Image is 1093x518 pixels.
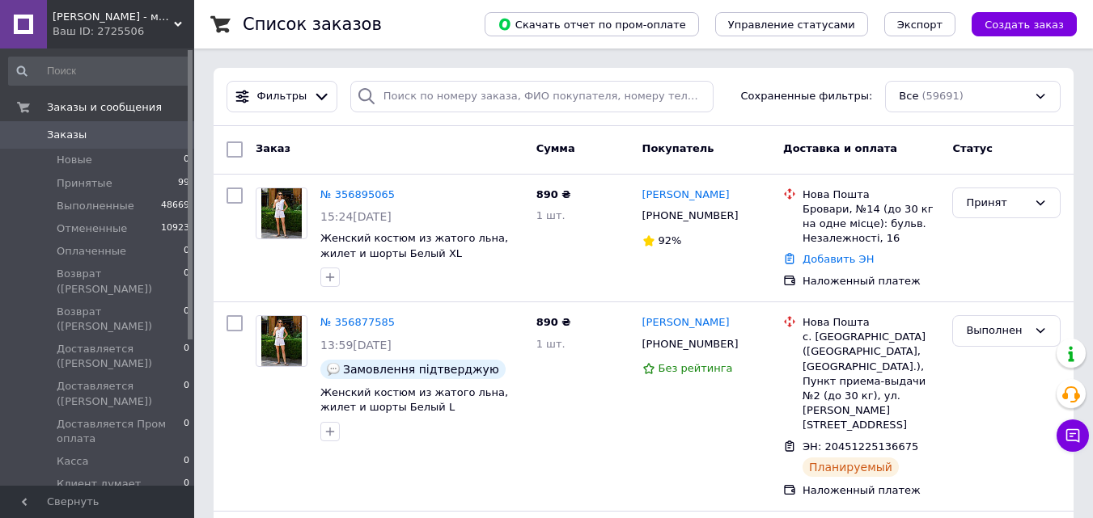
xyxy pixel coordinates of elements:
span: 1 шт. [536,209,566,221]
span: 92% [659,234,682,246]
div: с. [GEOGRAPHIC_DATA] ([GEOGRAPHIC_DATA], [GEOGRAPHIC_DATA].), Пункт приема-выдачи №2 (до 30 кг), ... [803,330,939,432]
button: Скачать отчет по пром-оплате [485,12,699,36]
a: № 356895065 [320,188,395,200]
span: 0 [184,267,189,296]
div: [PHONE_NUMBER] [639,205,742,226]
span: Новые [57,153,92,167]
span: Все [899,89,918,104]
a: № 356877585 [320,316,395,328]
button: Создать заказ [972,12,1077,36]
span: Замовлення підтверджую [343,363,499,376]
span: 1 шт. [536,338,566,350]
span: Сумма [536,142,575,154]
div: Наложенный платеж [803,274,939,288]
a: Фото товару [256,187,307,239]
a: Создать заказ [955,18,1077,30]
span: Возврат ([PERSON_NAME]) [57,305,184,334]
span: Создать заказ [985,19,1064,31]
span: (59691) [921,90,964,102]
a: Фото товару [256,315,307,367]
span: Сохраненные фильтры: [741,89,873,104]
button: Чат с покупателем [1057,419,1089,452]
span: 0 [184,342,189,371]
a: Женский костюм из жатого льна, жилет и шорты Белый XL [320,232,508,259]
span: Возврат ([PERSON_NAME]) [57,267,184,296]
span: Управление статусами [728,19,855,31]
div: Нова Пошта [803,315,939,330]
button: Управление статусами [715,12,868,36]
div: Выполнен [966,322,1027,339]
img: Фото товару [261,316,302,366]
span: Доставляется Пром оплата [57,417,184,446]
span: 13:59[DATE] [320,339,392,352]
a: [PERSON_NAME] [642,315,730,331]
a: [PERSON_NAME] [642,187,730,203]
div: Ваш ID: 2725506 [53,24,194,39]
span: 0 [184,477,189,491]
input: Поиск по номеру заказа, ФИО покупателя, номеру телефона, Email, номеру накладной [350,81,714,112]
span: 0 [184,305,189,334]
span: Доставляется ([PERSON_NAME]) [57,342,184,371]
span: Принятые [57,176,112,191]
span: 99 [178,176,189,191]
span: Клиент думает [57,477,141,491]
span: Доставляется ([PERSON_NAME]) [57,379,184,408]
span: 0 [184,454,189,469]
span: Маркет Белья - магазин стильных и удобных вещей [53,10,174,24]
span: Фильтры [257,89,307,104]
span: Заказ [256,142,290,154]
div: [PHONE_NUMBER] [639,334,742,355]
span: 48669 [161,199,189,213]
div: Наложенный платеж [803,483,939,498]
span: ЭН: 20451225136675 [803,440,918,453]
div: Планируемый [803,457,899,477]
div: Нова Пошта [803,187,939,202]
span: Доставка и оплата [783,142,897,154]
span: 0 [184,153,189,167]
input: Поиск [8,57,191,86]
span: 15:24[DATE] [320,210,392,223]
span: Заказы и сообщения [47,100,162,115]
div: Бровари, №14 (до 30 кг на одне місце): бульв. Незалежності, 16 [803,202,939,246]
span: Без рейтинга [659,362,733,374]
span: Оплаченные [57,244,126,259]
span: Скачать отчет по пром-оплате [498,17,686,32]
img: :speech_balloon: [327,363,340,376]
span: 890 ₴ [536,188,571,200]
span: Покупатель [642,142,714,154]
span: Статус [952,142,993,154]
span: 0 [184,244,189,259]
span: 0 [184,379,189,408]
a: Женский костюм из жатого льна, жилет и шорты Белый L [320,386,508,414]
span: Отмененные [57,221,127,236]
span: 10923 [161,221,189,236]
button: Экспорт [884,12,955,36]
img: Фото товару [261,188,302,238]
span: 890 ₴ [536,316,571,328]
span: Касса [57,454,88,469]
span: Заказы [47,128,87,142]
a: Добавить ЭН [803,253,874,265]
h1: Список заказов [243,15,382,34]
span: 0 [184,417,189,446]
div: Принят [966,195,1027,212]
span: Экспорт [897,19,943,31]
span: Выполненные [57,199,134,213]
